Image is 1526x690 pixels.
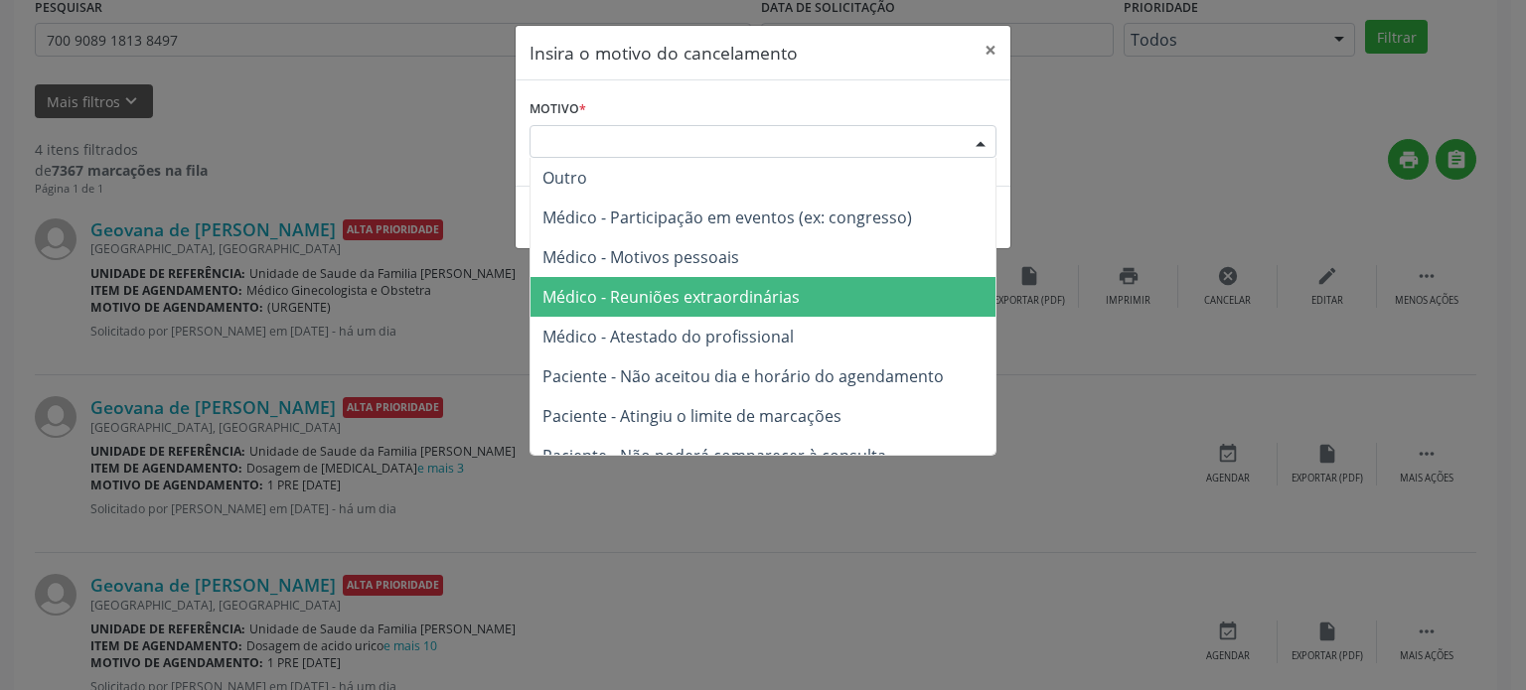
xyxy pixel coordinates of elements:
span: Paciente - Não aceitou dia e horário do agendamento [542,365,944,387]
span: Médico - Atestado do profissional [542,326,794,347]
span: Médico - Participação em eventos (ex: congresso) [542,207,912,228]
span: Médico - Motivos pessoais [542,246,739,268]
label: Motivo [530,94,586,125]
span: Paciente - Atingiu o limite de marcações [542,405,841,427]
span: Médico - Reuniões extraordinárias [542,286,800,308]
h5: Insira o motivo do cancelamento [530,40,798,66]
span: Paciente - Não poderá comparecer à consulta [542,445,886,467]
button: Close [971,26,1010,74]
span: Outro [542,167,587,189]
